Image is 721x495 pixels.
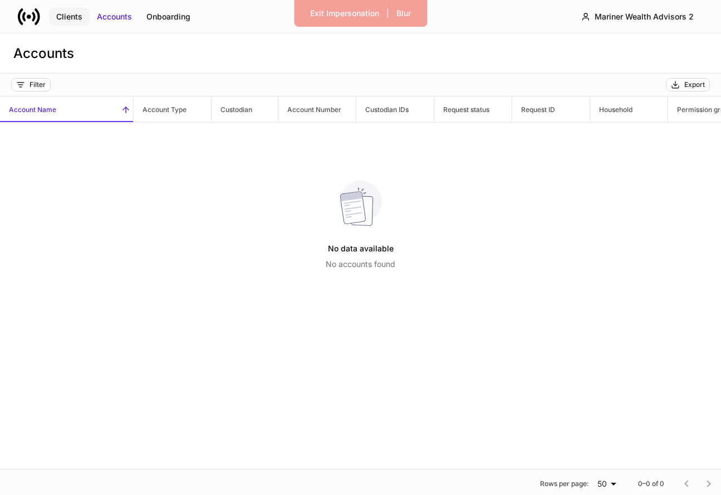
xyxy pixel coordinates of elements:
[684,80,705,89] div: Export
[389,4,418,22] button: Blur
[146,11,190,22] div: Onboarding
[540,479,588,488] p: Rows per page:
[56,11,82,22] div: Clients
[310,8,379,19] div: Exit Impersonation
[278,104,341,115] h6: Account Number
[590,104,632,115] h6: Household
[90,8,139,26] button: Accounts
[30,80,46,89] div: Filter
[396,8,411,19] div: Blur
[666,78,710,91] button: Export
[134,104,187,115] h6: Account Type
[434,104,489,115] h6: Request status
[595,11,694,22] div: Mariner Wealth Advisors 2
[356,104,409,115] h6: Custodian IDs
[590,96,668,122] span: Household
[328,239,394,259] h5: No data available
[278,96,356,122] span: Account Number
[13,45,74,62] h3: Accounts
[139,8,198,26] button: Onboarding
[134,96,211,122] span: Account Type
[593,478,620,489] div: 50
[356,96,434,122] span: Custodian IDs
[212,96,278,122] span: Custodian
[326,259,395,270] p: No accounts found
[212,104,252,115] h6: Custodian
[512,96,590,122] span: Request ID
[11,78,51,91] button: Filter
[572,7,703,27] button: Mariner Wealth Advisors 2
[434,96,512,122] span: Request status
[512,104,555,115] h6: Request ID
[49,8,90,26] button: Clients
[303,4,386,22] button: Exit Impersonation
[97,11,132,22] div: Accounts
[638,479,664,488] p: 0–0 of 0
